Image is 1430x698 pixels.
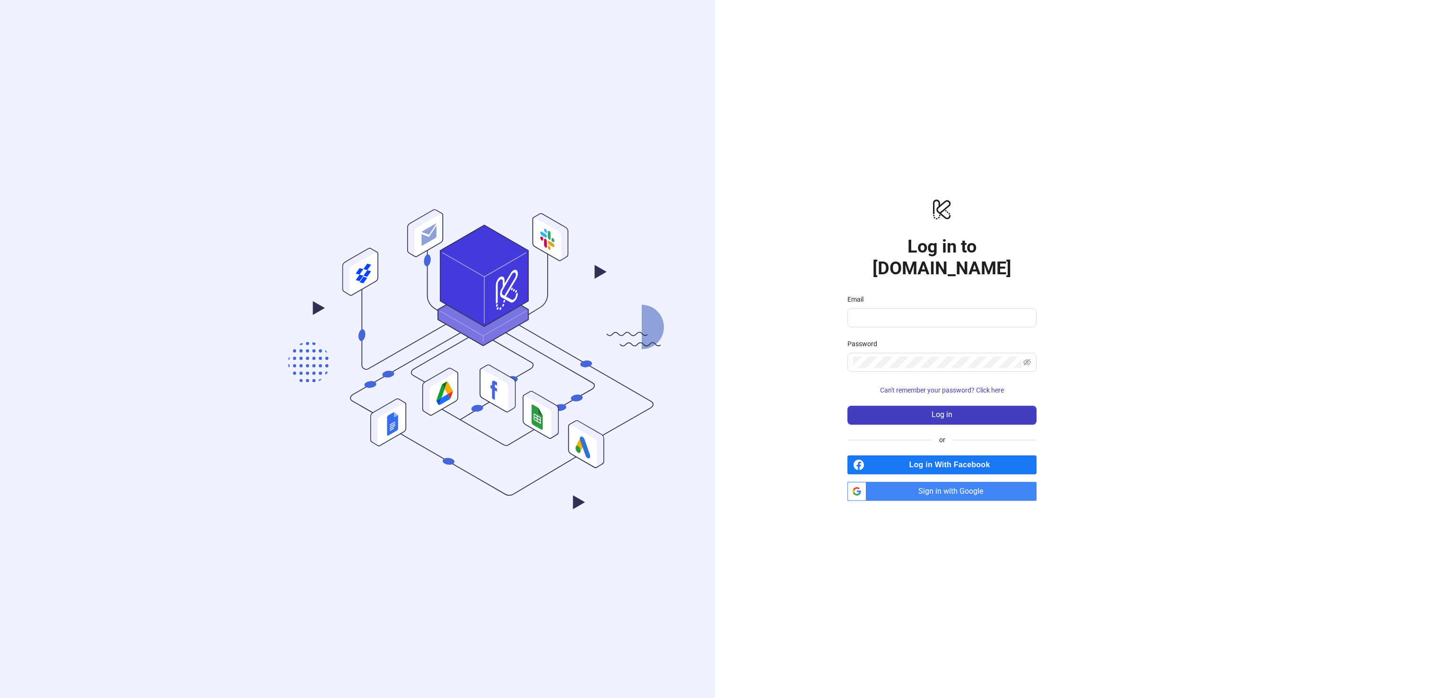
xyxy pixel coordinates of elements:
[847,236,1037,279] h1: Log in to [DOMAIN_NAME]
[870,482,1037,501] span: Sign in with Google
[847,406,1037,425] button: Log in
[853,312,1029,323] input: Email
[880,386,1004,394] span: Can't remember your password? Click here
[932,410,952,419] span: Log in
[847,386,1037,394] a: Can't remember your password? Click here
[853,357,1021,368] input: Password
[847,455,1037,474] a: Log in With Facebook
[847,482,1037,501] a: Sign in with Google
[847,294,870,305] label: Email
[1023,358,1031,366] span: eye-invisible
[847,339,883,349] label: Password
[868,455,1037,474] span: Log in With Facebook
[847,383,1037,398] button: Can't remember your password? Click here
[932,435,953,445] span: or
